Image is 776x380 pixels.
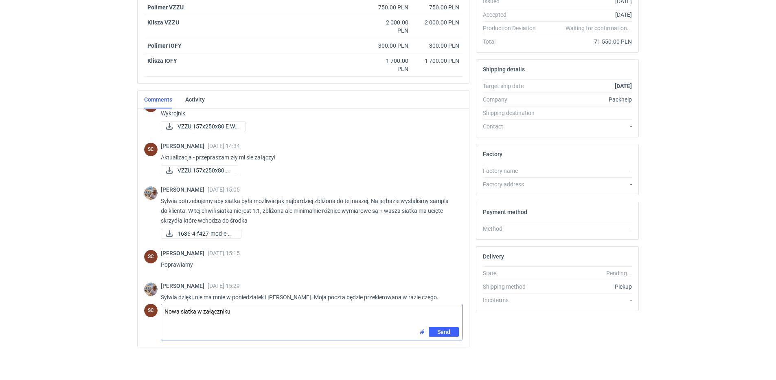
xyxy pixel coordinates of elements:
[415,3,459,11] div: 750.00 PLN
[161,152,456,162] p: Aktualizacja - przepraszam zły mi sie załączył
[483,283,542,291] div: Shipping method
[483,225,542,233] div: Method
[208,250,240,256] span: [DATE] 15:15
[144,304,158,317] div: Sylwia Cichórz
[161,260,456,270] p: Poprawiamy
[374,3,408,11] div: 750.00 PLN
[542,225,632,233] div: -
[483,209,527,215] h2: Payment method
[542,95,632,104] div: Packhelp
[147,57,177,64] strong: Klisza IOFY
[185,91,205,108] a: Activity
[483,82,542,90] div: Target ship date
[483,269,542,277] div: State
[483,66,525,73] h2: Shipping details
[542,122,632,130] div: -
[178,122,239,131] span: VZZU 157x250x80 E Wy...
[483,253,504,260] h2: Delivery
[542,11,632,19] div: [DATE]
[483,167,542,175] div: Factory name
[161,108,456,118] p: Wykrojnik
[161,229,241,239] a: 1636-4-f427-mod-e-2....
[542,296,632,304] div: -
[161,250,208,256] span: [PERSON_NAME]
[161,122,242,131] div: VZZU 157x250x80 E Wykrojnik.pdf
[483,38,542,46] div: Total
[374,57,408,73] div: 1 700.00 PLN
[415,18,459,27] div: 2 000.00 PLN
[437,329,450,335] span: Send
[483,122,542,130] div: Contact
[144,283,158,296] img: Michał Palasek
[161,186,208,193] span: [PERSON_NAME]
[542,38,632,46] div: 71 550.00 PLN
[144,143,158,156] div: Sylwia Cichórz
[429,327,459,337] button: Send
[208,283,240,289] span: [DATE] 15:29
[161,229,241,239] div: 1636-4-f427-mod-e-2.pdf
[144,304,158,317] figcaption: SC
[144,91,172,108] a: Comments
[161,304,462,327] textarea: Nowa siatka w załączniku
[147,4,184,11] strong: Polimer VZZU
[483,95,542,104] div: Company
[542,180,632,188] div: -
[161,196,456,225] p: Sylwia potrzebujemy aby siatka była możliwie jak najbardziej zbliżona do tej naszej. Na jej bazie...
[542,283,632,291] div: Pickup
[606,270,632,276] em: Pending...
[161,292,456,312] p: Sylwia dzięki, nie ma mnie w poniedziałek i [PERSON_NAME]. Moja poczta będzie przekierowana w raz...
[615,83,632,89] strong: [DATE]
[147,19,179,26] strong: Klisza VZZU
[483,180,542,188] div: Factory address
[144,250,158,263] div: Sylwia Cichórz
[483,109,542,117] div: Shipping destination
[161,122,246,131] a: VZZU 157x250x80 E Wy...
[542,167,632,175] div: -
[144,143,158,156] figcaption: SC
[208,143,240,149] span: [DATE] 14:34
[483,11,542,19] div: Accepted
[178,229,235,238] span: 1636-4-f427-mod-e-2....
[208,186,240,193] span: [DATE] 15:05
[374,18,408,35] div: 2 000.00 PLN
[178,166,231,175] span: VZZU 157x250x80.pdf
[566,24,632,32] em: Waiting for confirmation...
[483,151,502,157] h2: Factory
[161,283,208,289] span: [PERSON_NAME]
[144,250,158,263] figcaption: SC
[483,296,542,304] div: Incoterms
[415,42,459,50] div: 300.00 PLN
[161,166,238,175] a: VZZU 157x250x80.pdf
[374,42,408,50] div: 300.00 PLN
[147,42,182,49] strong: Polimer IOFY
[415,57,459,65] div: 1 700.00 PLN
[483,24,542,32] div: Production Deviation
[161,143,208,149] span: [PERSON_NAME]
[144,186,158,200] img: Michał Palasek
